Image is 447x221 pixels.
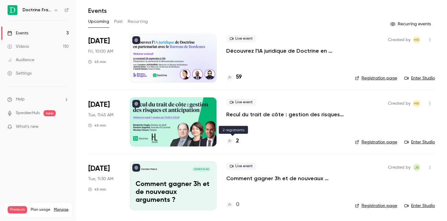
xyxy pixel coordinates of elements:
[8,206,27,213] span: Premium
[31,207,50,212] span: Plan usage
[88,48,113,54] span: Fri, 10:00 AM
[88,97,120,146] div: Oct 7 Tue, 11:45 AM (Europe/Paris)
[23,7,51,13] h6: Doctrine France
[226,175,345,182] a: Comment gagner 3h et de nouveaux arguments ?
[7,96,69,103] li: help-dropdown-opener
[7,57,34,63] div: Audience
[388,100,411,107] span: Created by
[88,176,113,182] span: Tue, 11:30 AM
[88,7,107,14] h1: Events
[136,181,211,204] p: Comment gagner 3h et de nouveaux arguments ?
[88,112,113,118] span: Tue, 11:45 AM
[226,201,239,209] a: 0
[404,203,435,209] a: Enter Studio
[88,187,106,192] div: 45 min
[414,36,419,44] span: MR
[16,96,25,103] span: Help
[88,123,106,128] div: 45 min
[226,163,256,170] span: Live event
[226,111,345,118] a: Recul du trait de côte : gestion des risques et anticipation
[54,207,68,212] a: Manage
[16,110,40,116] a: SpeakerHub
[128,17,148,26] button: Recurring
[236,201,239,209] h4: 0
[8,5,17,15] img: Doctrine France
[413,100,420,107] span: Marguerite Rubin de Cervens
[88,161,120,210] div: Oct 14 Tue, 11:30 AM (Europe/Paris)
[226,35,256,42] span: Live event
[355,75,397,81] a: Registration page
[7,30,28,36] div: Events
[413,164,420,171] span: Justine Burel
[355,203,397,209] a: Registration page
[88,36,110,46] span: [DATE]
[236,73,242,81] h4: 59
[88,17,109,26] button: Upcoming
[88,164,110,174] span: [DATE]
[404,75,435,81] a: Enter Studio
[88,100,110,110] span: [DATE]
[355,139,397,145] a: Registration page
[388,164,411,171] span: Created by
[88,59,106,64] div: 45 min
[226,73,242,81] a: 59
[226,137,239,145] a: 2
[16,124,39,130] span: What's new
[236,137,239,145] h4: 2
[413,36,420,44] span: Marguerite Rubin de Cervens
[226,99,256,106] span: Live event
[141,168,157,171] p: Doctrine France
[404,139,435,145] a: Enter Studio
[388,19,435,29] button: Recurring events
[7,70,32,76] div: Settings
[7,44,29,50] div: Videos
[61,124,69,130] iframe: Noticeable Trigger
[226,47,345,54] a: Découvrez l'IA juridique de Doctrine en partenariat avec le Barreau de Bordeaux
[88,34,120,82] div: Sep 26 Fri, 10:00 AM (Europe/Paris)
[130,161,217,210] a: Comment gagner 3h et de nouveaux arguments ?Doctrine France[DATE] 11:30 AMComment gagner 3h et de...
[192,167,210,171] span: [DATE] 11:30 AM
[114,17,123,26] button: Past
[414,100,419,107] span: MR
[43,110,56,116] span: new
[388,36,411,44] span: Created by
[414,164,419,171] span: JB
